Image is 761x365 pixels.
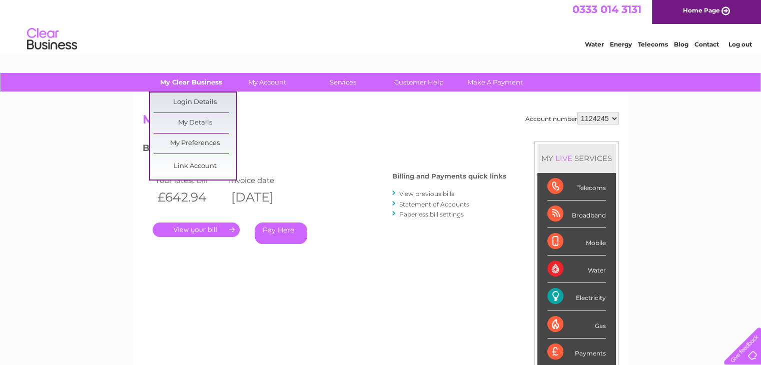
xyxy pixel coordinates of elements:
td: Invoice date [226,173,300,187]
a: My Clear Business [150,73,232,91]
div: Telecoms [547,173,606,200]
a: My Details [154,113,236,133]
a: Water [585,42,604,50]
a: Blog [674,42,688,50]
div: Water [547,255,606,283]
a: Services [302,73,384,91]
div: Clear Business is a trading name of Verastar Limited (registered in [GEOGRAPHIC_DATA] No. 3667643... [145,5,617,48]
img: logo.png [27,26,78,56]
a: Customer Help [378,73,460,91]
a: Make A Payment [454,73,536,91]
th: £642.94 [153,187,227,207]
a: Energy [610,42,632,50]
a: Telecoms [638,42,668,50]
h4: Billing and Payments quick links [392,172,506,180]
div: Electricity [547,283,606,310]
h3: Bills and Payments [143,141,506,158]
th: [DATE] [226,187,300,207]
a: Contact [694,42,719,50]
a: My Account [226,73,308,91]
a: My Preferences [154,133,236,153]
div: LIVE [553,153,574,163]
a: Link Account [154,156,236,176]
a: Paperless bill settings [399,210,464,218]
div: MY SERVICES [537,144,616,172]
h2: My Account [143,112,619,131]
a: Statement of Accounts [399,200,469,208]
a: Login Details [154,92,236,112]
div: Gas [547,311,606,338]
a: View previous bills [399,190,454,197]
a: . [153,222,240,237]
div: Account number [525,112,619,124]
div: Mobile [547,228,606,255]
div: Broadband [547,200,606,228]
a: Log out [728,42,751,50]
a: Pay Here [255,222,307,244]
a: 0333 014 3131 [572,5,641,17]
